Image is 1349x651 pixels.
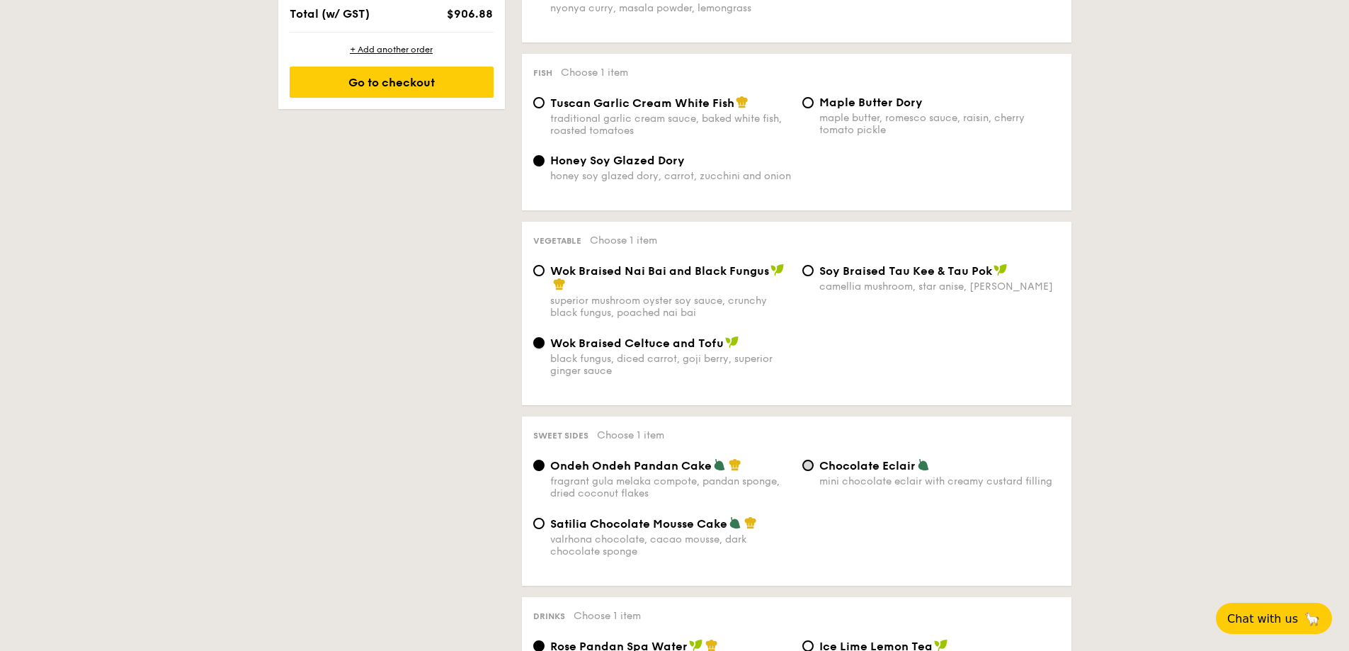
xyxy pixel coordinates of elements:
span: Wok Braised Nai Bai and Black Fungus [550,264,769,278]
span: Choose 1 item [574,610,641,622]
button: Chat with us🦙 [1216,603,1332,634]
div: Go to checkout [290,67,494,98]
img: icon-vegetarian.fe4039eb.svg [729,516,741,529]
input: Maple Butter Dorymaple butter, romesco sauce, raisin, cherry tomato pickle [802,97,814,108]
span: Drinks [533,611,565,621]
img: icon-vegan.f8ff3823.svg [725,336,739,349]
input: Satilia Chocolate Mousse Cakevalrhona chocolate, cacao mousse, dark chocolate sponge [533,518,545,529]
div: fragrant gula melaka compote, pandan sponge, dried coconut flakes [550,475,791,499]
span: Chat with us [1227,612,1298,625]
span: Maple Butter Dory [819,96,923,109]
img: icon-chef-hat.a58ddaea.svg [729,458,741,471]
div: mini chocolate eclair with creamy custard filling [819,475,1060,487]
span: 🦙 [1304,611,1321,627]
img: icon-chef-hat.a58ddaea.svg [736,96,749,108]
input: Wok Braised Nai Bai and Black Fungussuperior mushroom oyster soy sauce, crunchy black fungus, poa... [533,265,545,276]
span: Tuscan Garlic Cream White Fish [550,96,734,110]
div: maple butter, romesco sauce, raisin, cherry tomato pickle [819,112,1060,136]
div: camellia mushroom, star anise, [PERSON_NAME] [819,281,1060,293]
div: black fungus, diced carrot, goji berry, superior ginger sauce [550,353,791,377]
input: Honey Soy Glazed Doryhoney soy glazed dory, carrot, zucchini and onion [533,155,545,166]
span: Fish [533,68,552,78]
img: icon-chef-hat.a58ddaea.svg [553,278,566,290]
span: Satilia Chocolate Mousse Cake [550,517,727,531]
img: icon-vegetarian.fe4039eb.svg [713,458,726,471]
span: Choose 1 item [590,234,657,247]
div: nyonya curry, masala powder, lemongrass [550,2,791,14]
div: superior mushroom oyster soy sauce, crunchy black fungus, poached nai bai [550,295,791,319]
span: $906.88 [447,7,493,21]
input: Chocolate Eclairmini chocolate eclair with creamy custard filling [802,460,814,471]
span: Total (w/ GST) [290,7,370,21]
div: honey soy glazed dory, carrot, zucchini and onion [550,170,791,182]
span: Honey Soy Glazed Dory [550,154,685,167]
span: Ondeh Ondeh Pandan Cake [550,459,712,472]
span: Choose 1 item [597,429,664,441]
img: icon-vegan.f8ff3823.svg [770,264,785,276]
img: icon-vegetarian.fe4039eb.svg [917,458,930,471]
span: Vegetable [533,236,581,246]
div: valrhona chocolate, cacao mousse, dark chocolate sponge [550,533,791,557]
input: Tuscan Garlic Cream White Fishtraditional garlic cream sauce, baked white fish, roasted tomatoes [533,97,545,108]
div: + Add another order [290,44,494,55]
input: ⁠Soy Braised Tau Kee & Tau Pokcamellia mushroom, star anise, [PERSON_NAME] [802,265,814,276]
span: Sweet sides [533,431,588,441]
input: Ondeh Ondeh Pandan Cakefragrant gula melaka compote, pandan sponge, dried coconut flakes [533,460,545,471]
span: Wok Braised Celtuce and Tofu [550,336,724,350]
img: icon-chef-hat.a58ddaea.svg [744,516,757,529]
img: icon-vegan.f8ff3823.svg [994,264,1008,276]
span: ⁠Soy Braised Tau Kee & Tau Pok [819,264,992,278]
input: Wok Braised Celtuce and Tofublack fungus, diced carrot, goji berry, superior ginger sauce [533,337,545,349]
span: Chocolate Eclair [819,459,916,472]
span: Choose 1 item [561,67,628,79]
div: traditional garlic cream sauce, baked white fish, roasted tomatoes [550,113,791,137]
